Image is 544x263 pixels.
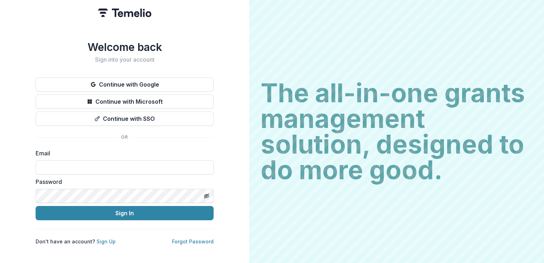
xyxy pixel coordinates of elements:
p: Don't have an account? [36,238,116,245]
a: Sign Up [96,238,116,244]
button: Toggle password visibility [201,190,212,202]
button: Sign In [36,206,214,220]
h1: Welcome back [36,41,214,53]
label: Password [36,177,209,186]
button: Continue with Microsoft [36,94,214,109]
button: Continue with Google [36,77,214,92]
a: Forgot Password [172,238,214,244]
h2: Sign into your account [36,56,214,63]
label: Email [36,149,209,158]
img: Temelio [98,9,151,17]
button: Continue with SSO [36,112,214,126]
